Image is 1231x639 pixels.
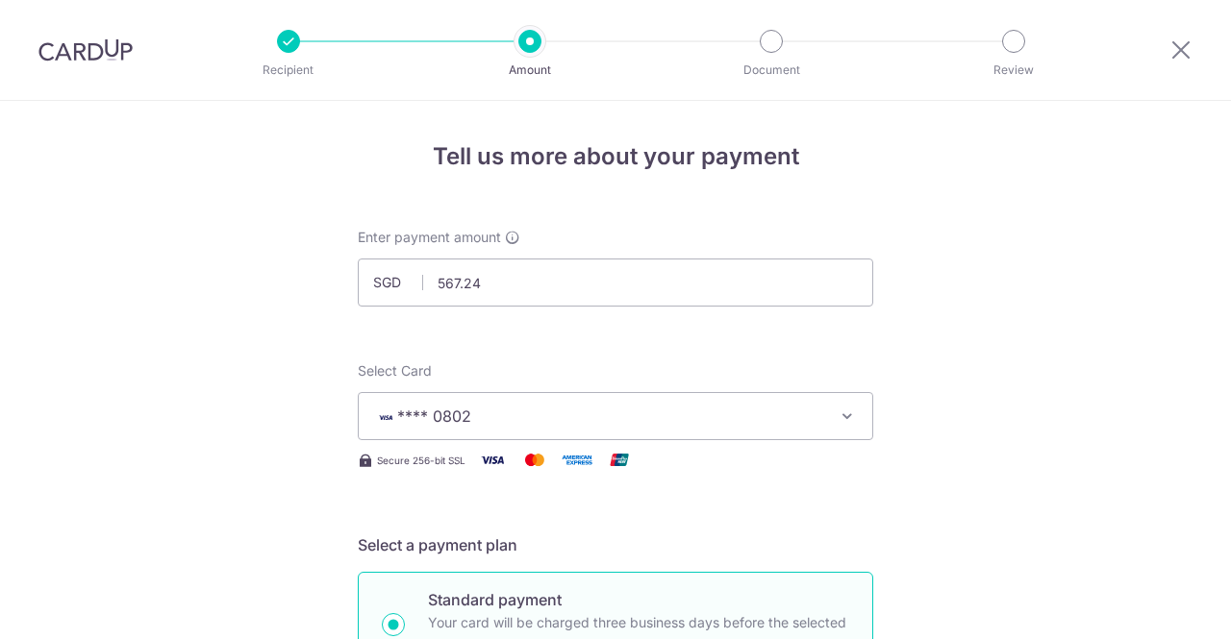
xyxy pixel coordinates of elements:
[459,61,601,80] p: Amount
[515,448,554,472] img: Mastercard
[700,61,842,80] p: Document
[217,61,360,80] p: Recipient
[473,448,512,472] img: Visa
[558,448,596,472] img: American Express
[358,258,873,307] input: 0.00
[358,139,873,174] h4: Tell us more about your payment
[374,410,397,424] img: VISA
[373,273,423,292] span: SGD
[358,362,432,379] span: translation missing: en.payables.payment_networks.credit_card.summary.labels.select_card
[600,448,639,472] img: Union Pay
[358,533,873,556] h5: Select a payment plan
[377,453,465,468] span: Secure 256-bit SSL
[358,228,501,247] span: Enter payment amount
[428,588,849,611] p: Standard payment
[38,38,133,61] img: CardUp
[942,61,1085,80] p: Review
